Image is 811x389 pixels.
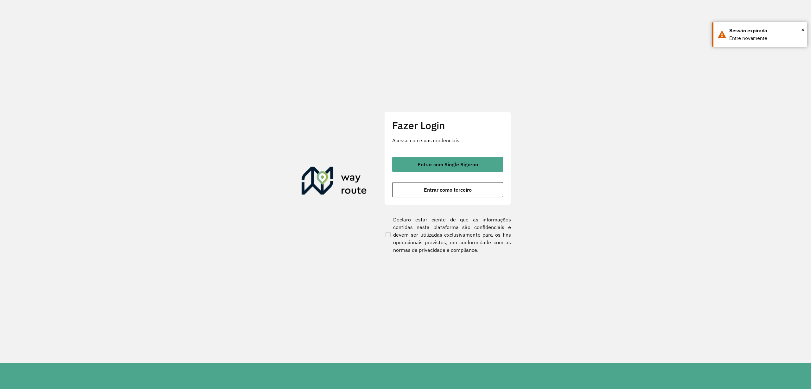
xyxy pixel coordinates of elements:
[801,25,804,35] span: ×
[424,187,472,192] span: Entrar como terceiro
[392,182,503,197] button: button
[392,137,503,144] p: Acesse com suas credenciais
[392,119,503,131] h2: Fazer Login
[392,157,503,172] button: button
[729,27,802,35] div: Sessão expirada
[729,35,802,42] div: Entre novamente
[418,162,478,167] span: Entrar com Single Sign-on
[801,25,804,35] button: Close
[384,216,511,254] label: Declaro estar ciente de que as informações contidas nesta plataforma são confidenciais e devem se...
[302,167,367,197] img: Roteirizador AmbevTech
